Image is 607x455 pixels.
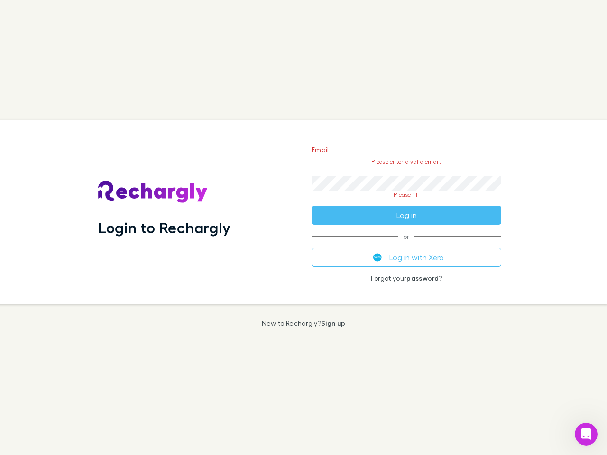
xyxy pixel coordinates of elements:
[312,191,501,198] p: Please fill
[321,319,345,327] a: Sign up
[98,218,230,237] h1: Login to Rechargly
[312,236,501,237] span: or
[373,253,382,262] img: Xero's logo
[312,248,501,267] button: Log in with Xero
[312,274,501,282] p: Forgot your ?
[312,158,501,165] p: Please enter a valid email.
[98,181,208,203] img: Rechargly's Logo
[406,274,439,282] a: password
[312,206,501,225] button: Log in
[575,423,598,446] iframe: Intercom live chat
[262,319,346,327] p: New to Rechargly?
